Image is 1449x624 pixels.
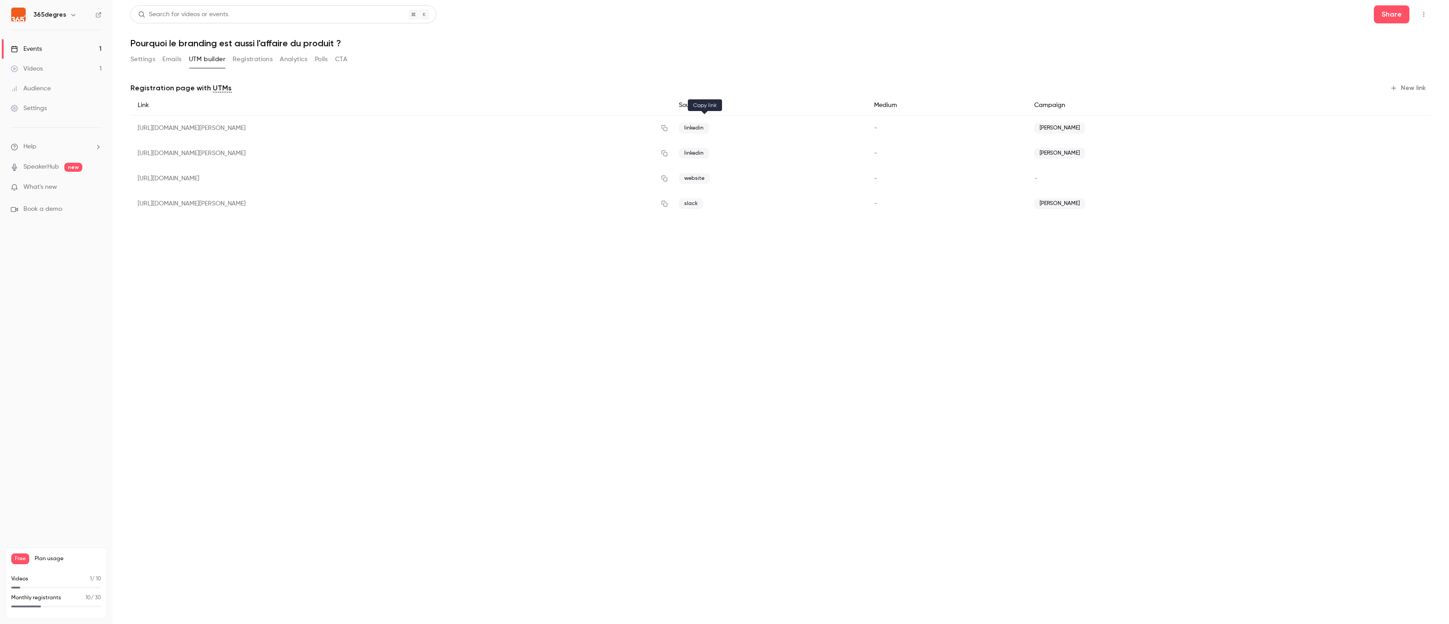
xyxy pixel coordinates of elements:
button: Analytics [280,52,308,67]
span: - [874,201,877,207]
button: Settings [130,52,155,67]
p: Monthly registrants [11,594,61,602]
img: 365degres [11,8,26,22]
li: help-dropdown-opener [11,142,102,152]
span: 10 [85,595,91,601]
span: - [874,175,877,182]
button: Polls [315,52,328,67]
span: new [64,163,82,172]
div: [URL][DOMAIN_NAME][PERSON_NAME] [130,116,672,141]
span: Book a demo [23,205,62,214]
span: - [874,125,877,131]
button: Registrations [233,52,273,67]
iframe: Noticeable Trigger [91,183,102,192]
p: / 30 [85,594,101,602]
span: - [874,150,877,156]
span: What's new [23,183,57,192]
div: Settings [11,104,47,113]
div: Videos [11,64,43,73]
a: SpeakerHub [23,162,59,172]
div: Medium [867,95,1027,116]
div: Audience [11,84,51,93]
button: New link [1386,81,1431,95]
button: Emails [162,52,181,67]
p: / 10 [90,575,101,583]
div: Source [672,95,867,116]
span: website [679,173,710,184]
div: [URL][DOMAIN_NAME] [130,166,672,191]
div: [URL][DOMAIN_NAME][PERSON_NAME] [130,191,672,216]
div: Link [130,95,672,116]
div: Events [11,45,42,53]
span: - [1034,175,1037,182]
span: slack [679,198,703,209]
span: [PERSON_NAME] [1034,198,1085,209]
div: [URL][DOMAIN_NAME][PERSON_NAME] [130,141,672,166]
span: 1 [90,576,92,582]
h6: 365degres [33,10,66,19]
span: Help [23,142,36,152]
h1: Pourquoi le branding est aussi l'affaire du produit ? [130,38,1431,49]
button: UTM builder [189,52,225,67]
div: Search for videos or events [138,10,228,19]
button: CTA [335,52,347,67]
span: linkedin [679,148,709,159]
p: Videos [11,575,28,583]
span: [PERSON_NAME] [1034,123,1085,134]
span: [PERSON_NAME] [1034,148,1085,159]
a: UTMs [213,83,232,94]
span: Plan usage [35,555,101,562]
span: Free [11,553,29,564]
span: linkedin [679,123,709,134]
button: Share [1374,5,1409,23]
div: Campaign [1027,95,1307,116]
p: Registration page with [130,83,232,94]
